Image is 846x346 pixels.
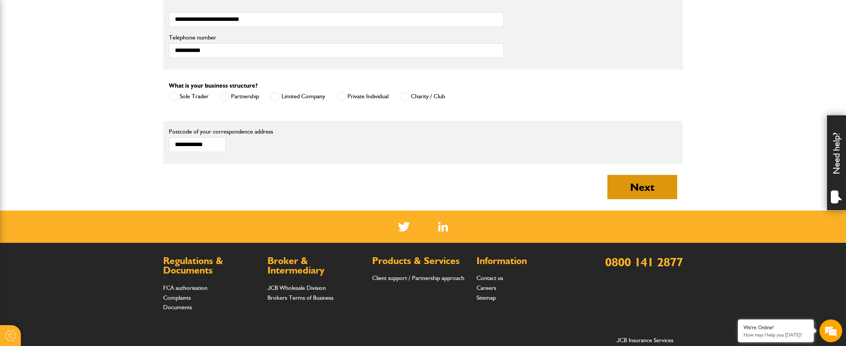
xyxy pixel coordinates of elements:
[163,304,192,311] a: Documents
[744,324,808,331] div: We're Online!
[267,256,364,275] h2: Broker & Intermediary
[337,92,388,101] label: Private Individual
[372,274,464,282] a: Client support / Partnership approach
[398,222,410,231] img: Twitter
[163,284,208,291] a: FCA authorisation
[39,42,127,52] div: Chat with us now
[267,294,333,301] a: Brokers Terms of Business
[163,256,260,275] h2: Regulations & Documents
[267,284,326,291] a: JCB Wholesale Division
[476,294,496,301] a: Sitemap
[10,93,138,109] input: Enter your email address
[827,115,846,210] div: Need help?
[438,222,448,231] img: Linked In
[163,294,191,301] a: Complaints
[270,92,325,101] label: Limited Company
[372,256,469,266] h2: Products & Services
[220,92,259,101] label: Partnership
[169,92,209,101] label: Sole Trader
[438,222,448,231] a: LinkedIn
[476,256,573,266] h2: Information
[10,115,138,132] input: Enter your phone number
[10,70,138,87] input: Enter your last name
[124,4,143,22] div: Minimize live chat window
[605,255,683,269] a: 0800 141 2877
[13,42,32,53] img: d_20077148190_company_1631870298795_20077148190
[476,284,496,291] a: Careers
[744,332,808,338] p: How may I help you today?
[103,234,138,244] em: Start Chat
[169,35,504,41] label: Telephone number
[10,137,138,227] textarea: Type your message and hit 'Enter'
[169,129,285,135] label: Postcode of your correspondence address
[476,274,503,282] a: Contact us
[400,92,445,101] label: Charity / Club
[169,83,258,89] label: What is your business structure?
[607,175,677,199] button: Next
